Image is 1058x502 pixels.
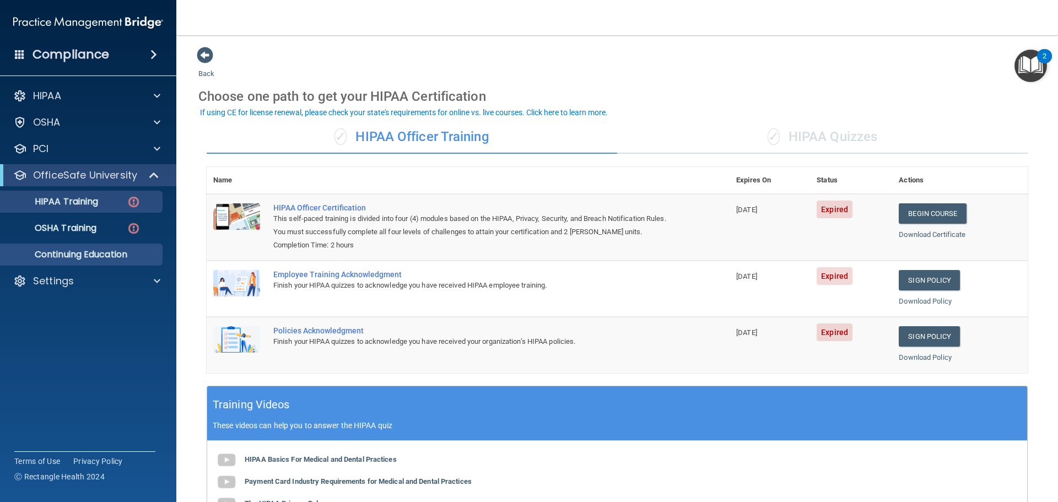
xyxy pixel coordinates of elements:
span: Ⓒ Rectangle Health 2024 [14,471,105,482]
span: [DATE] [736,272,757,280]
img: PMB logo [13,12,163,34]
div: This self-paced training is divided into four (4) modules based on the HIPAA, Privacy, Security, ... [273,212,674,239]
div: Completion Time: 2 hours [273,239,674,252]
img: danger-circle.6113f641.png [127,222,141,235]
a: Download Policy [899,297,952,305]
div: If using CE for license renewal, please check your state's requirements for online vs. live cours... [200,109,608,116]
th: Status [810,167,892,194]
h4: Compliance [33,47,109,62]
img: gray_youtube_icon.38fcd6cc.png [215,471,237,493]
img: gray_youtube_icon.38fcd6cc.png [215,449,237,471]
p: OSHA Training [7,223,96,234]
p: Continuing Education [7,249,158,260]
a: Settings [13,274,160,288]
p: Settings [33,274,74,288]
a: Terms of Use [14,456,60,467]
span: Expired [817,267,852,285]
div: HIPAA Quizzes [617,121,1028,154]
a: PCI [13,142,160,155]
span: ✓ [768,128,780,145]
div: Finish your HIPAA quizzes to acknowledge you have received HIPAA employee training. [273,279,674,292]
th: Actions [892,167,1028,194]
div: 2 [1043,56,1046,71]
span: ✓ [334,128,347,145]
button: Open Resource Center, 2 new notifications [1014,50,1047,82]
a: Download Certificate [899,230,965,239]
div: Finish your HIPAA quizzes to acknowledge you have received your organization’s HIPAA policies. [273,335,674,348]
p: These videos can help you to answer the HIPAA quiz [213,421,1022,430]
a: OSHA [13,116,160,129]
div: HIPAA Officer Training [207,121,617,154]
span: [DATE] [736,206,757,214]
th: Name [207,167,267,194]
h5: Training Videos [213,395,290,414]
p: HIPAA Training [7,196,98,207]
div: Employee Training Acknowledgment [273,270,674,279]
img: danger-circle.6113f641.png [127,195,141,209]
p: OfficeSafe University [33,169,137,182]
a: Begin Course [899,203,966,224]
a: OfficeSafe University [13,169,160,182]
div: Choose one path to get your HIPAA Certification [198,80,1036,112]
a: Back [198,56,214,78]
p: HIPAA [33,89,61,102]
span: Expired [817,201,852,218]
p: PCI [33,142,48,155]
b: HIPAA Basics For Medical and Dental Practices [245,455,397,463]
a: Privacy Policy [73,456,123,467]
a: Sign Policy [899,270,960,290]
span: Expired [817,323,852,341]
a: HIPAA [13,89,160,102]
button: If using CE for license renewal, please check your state's requirements for online vs. live cours... [198,107,609,118]
a: HIPAA Officer Certification [273,203,674,212]
p: OSHA [33,116,61,129]
div: Policies Acknowledgment [273,326,674,335]
th: Expires On [730,167,810,194]
a: Download Policy [899,353,952,361]
a: Sign Policy [899,326,960,347]
b: Payment Card Industry Requirements for Medical and Dental Practices [245,477,472,485]
span: [DATE] [736,328,757,337]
